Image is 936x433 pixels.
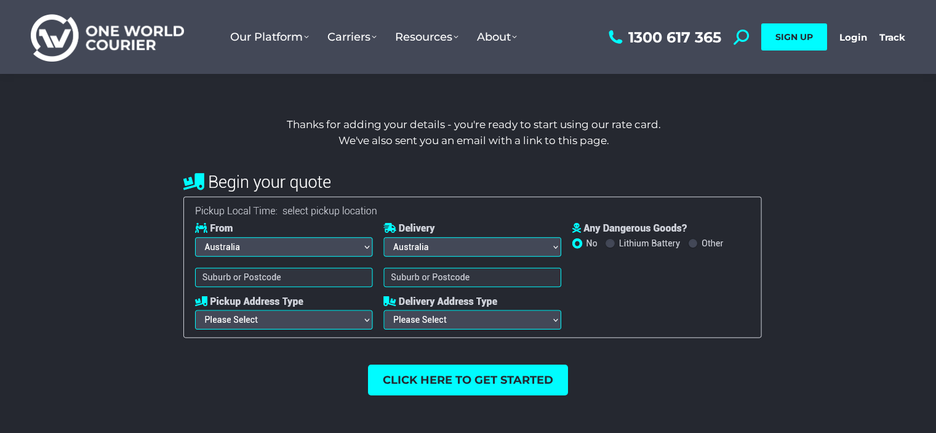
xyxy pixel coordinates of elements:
[606,30,721,45] a: 1300 617 365
[318,18,386,56] a: Carriers
[368,365,568,395] a: Click here to get started
[31,12,184,62] img: One World Courier
[468,18,526,56] a: About
[386,18,468,56] a: Resources
[110,117,838,148] h4: Thanks for adding your details - you're ready to start using our rate card. We've also sent you a...
[879,31,905,43] a: Track
[775,31,813,42] span: SIGN UP
[230,30,309,44] span: Our Platform
[327,30,377,44] span: Carriers
[383,374,553,386] span: Click here to get started
[395,30,458,44] span: Resources
[221,18,318,56] a: Our Platform
[839,31,867,43] a: Login
[761,23,827,51] a: SIGN UP
[165,161,772,352] img: freight quote calculator one world courier
[477,30,517,44] span: About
